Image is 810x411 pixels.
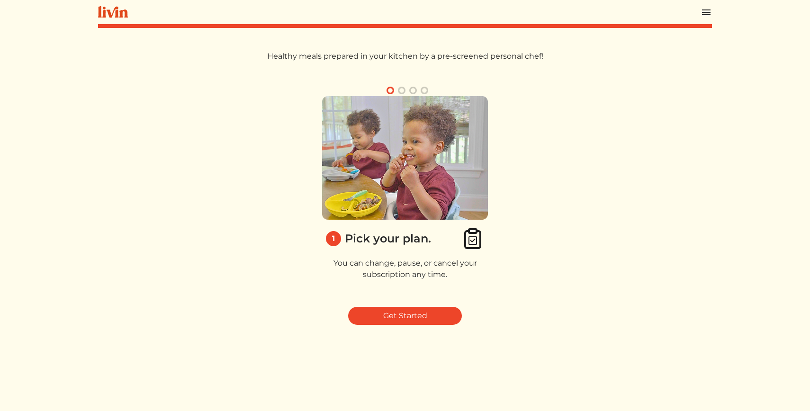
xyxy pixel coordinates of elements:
[348,307,462,325] a: Get Started
[98,6,128,18] img: livin-logo-a0d97d1a881af30f6274990eb6222085a2533c92bbd1e4f22c21b4f0d0e3210c.svg
[322,96,488,220] img: 1_pick_plan-58eb60cc534f7a7539062c92543540e51162102f37796608976bb4e513d204c1.png
[345,230,431,247] div: Pick your plan.
[322,258,488,280] p: You can change, pause, or cancel your subscription any time.
[701,7,712,18] img: menu_hamburger-cb6d353cf0ecd9f46ceae1c99ecbeb4a00e71ca567a856bd81f57e9d8c17bb26.svg
[252,51,558,62] p: Healthy meals prepared in your kitchen by a pre-screened personal chef!
[461,227,484,250] img: clipboard_check-4e1afea9aecc1d71a83bd71232cd3fbb8e4b41c90a1eb376bae1e516b9241f3c.svg
[326,231,341,246] div: 1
